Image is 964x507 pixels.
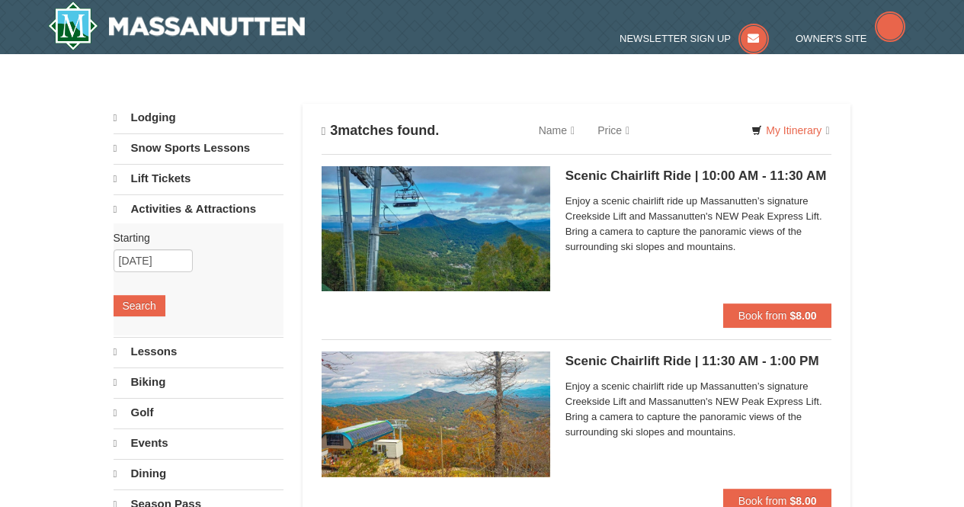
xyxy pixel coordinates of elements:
[114,164,283,193] a: Lift Tickets
[789,310,816,322] strong: $8.00
[565,379,832,440] span: Enjoy a scenic chairlift ride up Massanutten’s signature Creekside Lift and Massanutten's NEW Pea...
[565,168,832,184] h5: Scenic Chairlift Ride | 10:00 AM - 11:30 AM
[114,194,283,223] a: Activities & Attractions
[738,310,787,322] span: Book from
[114,367,283,396] a: Biking
[322,351,550,477] img: 24896431-13-a88f1aaf.jpg
[114,459,283,488] a: Dining
[114,104,283,132] a: Lodging
[620,33,731,44] span: Newsletter Sign Up
[114,337,283,366] a: Lessons
[48,2,306,50] img: Massanutten Resort Logo
[114,133,283,162] a: Snow Sports Lessons
[789,495,816,507] strong: $8.00
[114,295,165,316] button: Search
[565,354,832,369] h5: Scenic Chairlift Ride | 11:30 AM - 1:00 PM
[738,495,787,507] span: Book from
[527,115,586,146] a: Name
[114,230,272,245] label: Starting
[565,194,832,255] span: Enjoy a scenic chairlift ride up Massanutten’s signature Creekside Lift and Massanutten's NEW Pea...
[796,33,867,44] span: Owner's Site
[114,428,283,457] a: Events
[322,166,550,291] img: 24896431-1-a2e2611b.jpg
[723,303,832,328] button: Book from $8.00
[741,119,839,142] a: My Itinerary
[114,398,283,427] a: Golf
[586,115,641,146] a: Price
[620,33,769,44] a: Newsletter Sign Up
[796,33,905,44] a: Owner's Site
[48,2,306,50] a: Massanutten Resort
